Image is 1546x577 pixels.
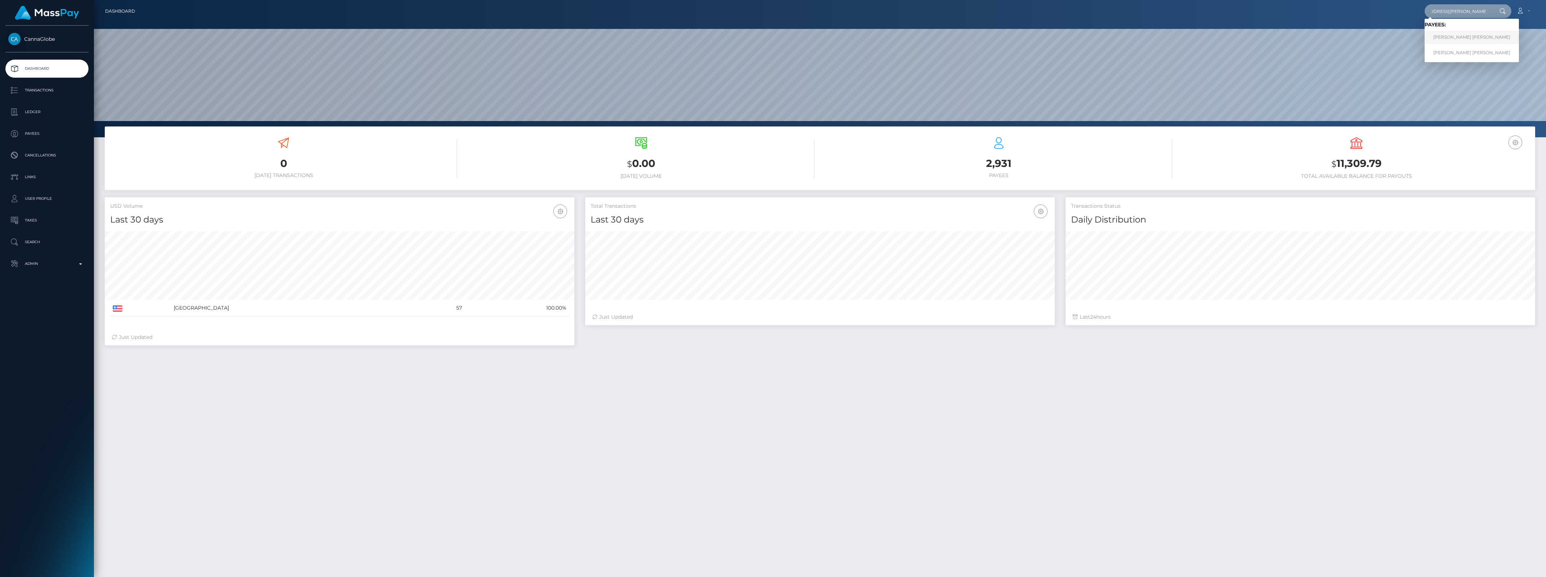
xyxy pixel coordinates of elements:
[105,4,135,19] a: Dashboard
[5,146,88,164] a: Cancellations
[8,63,86,74] p: Dashboard
[1425,4,1493,18] input: Search...
[8,33,21,45] img: CannaGlobe
[8,172,86,182] p: Links
[8,237,86,247] p: Search
[1331,159,1336,169] small: $
[5,255,88,273] a: Admin
[825,156,1172,171] h3: 2,931
[5,60,88,78] a: Dashboard
[1183,173,1530,179] h6: Total Available Balance for Payouts
[5,36,88,42] span: CannaGlobe
[592,313,1048,321] div: Just Updated
[465,300,569,317] td: 100.00%
[825,172,1172,178] h6: Payees
[468,173,815,179] h6: [DATE] Volume
[110,214,569,226] h4: Last 30 days
[1425,31,1519,44] a: [PERSON_NAME] [PERSON_NAME]
[627,159,632,169] small: $
[8,85,86,96] p: Transactions
[591,214,1049,226] h4: Last 30 days
[1425,22,1519,28] h6: Payees:
[15,6,79,20] img: MassPay Logo
[5,233,88,251] a: Search
[5,103,88,121] a: Ledger
[5,211,88,229] a: Taxes
[1183,156,1530,171] h3: 11,309.79
[420,300,465,317] td: 57
[110,156,457,171] h3: 0
[113,305,122,312] img: US.png
[112,333,567,341] div: Just Updated
[8,107,86,117] p: Ledger
[1090,314,1096,320] span: 24
[8,150,86,161] p: Cancellations
[1073,313,1528,321] div: Last hours
[1071,214,1530,226] h4: Daily Distribution
[1071,203,1530,210] h5: Transactions Status
[110,203,569,210] h5: USD Volume
[110,172,457,178] h6: [DATE] Transactions
[8,258,86,269] p: Admin
[591,203,1049,210] h5: Total Transactions
[8,215,86,226] p: Taxes
[5,81,88,99] a: Transactions
[171,300,420,317] td: [GEOGRAPHIC_DATA]
[8,128,86,139] p: Payees
[5,190,88,208] a: User Profile
[5,168,88,186] a: Links
[8,193,86,204] p: User Profile
[1425,46,1519,59] a: [PERSON_NAME] [PERSON_NAME]
[5,125,88,143] a: Payees
[468,156,815,171] h3: 0.00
